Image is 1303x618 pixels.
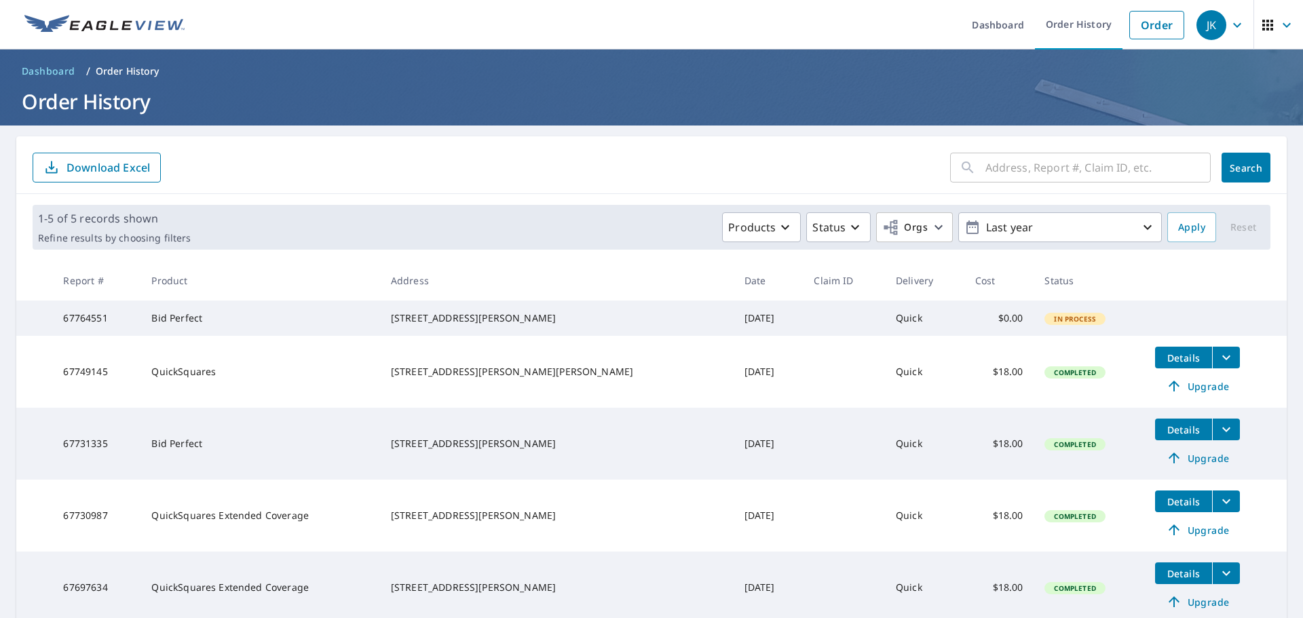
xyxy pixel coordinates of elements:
[1046,314,1104,324] span: In Process
[985,149,1211,187] input: Address, Report #, Claim ID, etc.
[38,210,191,227] p: 1-5 of 5 records shown
[16,60,81,82] a: Dashboard
[1196,10,1226,40] div: JK
[140,301,379,336] td: Bid Perfect
[391,509,723,522] div: [STREET_ADDRESS][PERSON_NAME]
[1155,419,1212,440] button: detailsBtn-67731335
[806,212,871,242] button: Status
[885,408,964,480] td: Quick
[981,216,1139,239] p: Last year
[1163,378,1232,394] span: Upgrade
[1163,351,1204,364] span: Details
[1163,495,1204,508] span: Details
[964,336,1034,408] td: $18.00
[734,408,804,480] td: [DATE]
[885,301,964,336] td: Quick
[140,336,379,408] td: QuickSquares
[391,437,723,450] div: [STREET_ADDRESS][PERSON_NAME]
[885,260,964,301] th: Delivery
[1163,423,1204,436] span: Details
[1046,583,1103,593] span: Completed
[1212,419,1240,440] button: filesDropdownBtn-67731335
[33,153,161,182] button: Download Excel
[96,64,159,78] p: Order History
[1222,153,1270,182] button: Search
[24,15,185,35] img: EV Logo
[52,336,140,408] td: 67749145
[1212,490,1240,512] button: filesDropdownBtn-67730987
[1155,591,1240,613] a: Upgrade
[1155,519,1240,541] a: Upgrade
[391,581,723,594] div: [STREET_ADDRESS][PERSON_NAME]
[734,260,804,301] th: Date
[1163,450,1232,466] span: Upgrade
[1155,562,1212,584] button: detailsBtn-67697634
[52,301,140,336] td: 67764551
[1046,440,1103,449] span: Completed
[882,219,928,236] span: Orgs
[391,311,723,325] div: [STREET_ADDRESS][PERSON_NAME]
[734,336,804,408] td: [DATE]
[964,260,1034,301] th: Cost
[876,212,953,242] button: Orgs
[1163,594,1232,610] span: Upgrade
[1155,447,1240,469] a: Upgrade
[1212,562,1240,584] button: filesDropdownBtn-67697634
[964,301,1034,336] td: $0.00
[964,480,1034,552] td: $18.00
[1155,347,1212,368] button: detailsBtn-67749145
[964,408,1034,480] td: $18.00
[140,260,379,301] th: Product
[52,260,140,301] th: Report #
[1167,212,1216,242] button: Apply
[1034,260,1144,301] th: Status
[1046,368,1103,377] span: Completed
[885,480,964,552] td: Quick
[67,160,150,175] p: Download Excel
[1212,347,1240,368] button: filesDropdownBtn-67749145
[391,365,723,379] div: [STREET_ADDRESS][PERSON_NAME][PERSON_NAME]
[52,408,140,480] td: 67731335
[22,64,75,78] span: Dashboard
[1155,490,1212,512] button: detailsBtn-67730987
[1178,219,1205,236] span: Apply
[722,212,801,242] button: Products
[86,63,90,79] li: /
[52,480,140,552] td: 67730987
[140,408,379,480] td: Bid Perfect
[1046,511,1103,521] span: Completed
[728,219,776,235] p: Products
[38,232,191,244] p: Refine results by choosing filters
[1155,375,1240,397] a: Upgrade
[380,260,734,301] th: Address
[1163,522,1232,538] span: Upgrade
[803,260,885,301] th: Claim ID
[1129,11,1184,39] a: Order
[958,212,1162,242] button: Last year
[1163,567,1204,580] span: Details
[812,219,846,235] p: Status
[734,301,804,336] td: [DATE]
[140,480,379,552] td: QuickSquares Extended Coverage
[734,480,804,552] td: [DATE]
[885,336,964,408] td: Quick
[16,88,1287,115] h1: Order History
[16,60,1287,82] nav: breadcrumb
[1232,161,1260,174] span: Search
